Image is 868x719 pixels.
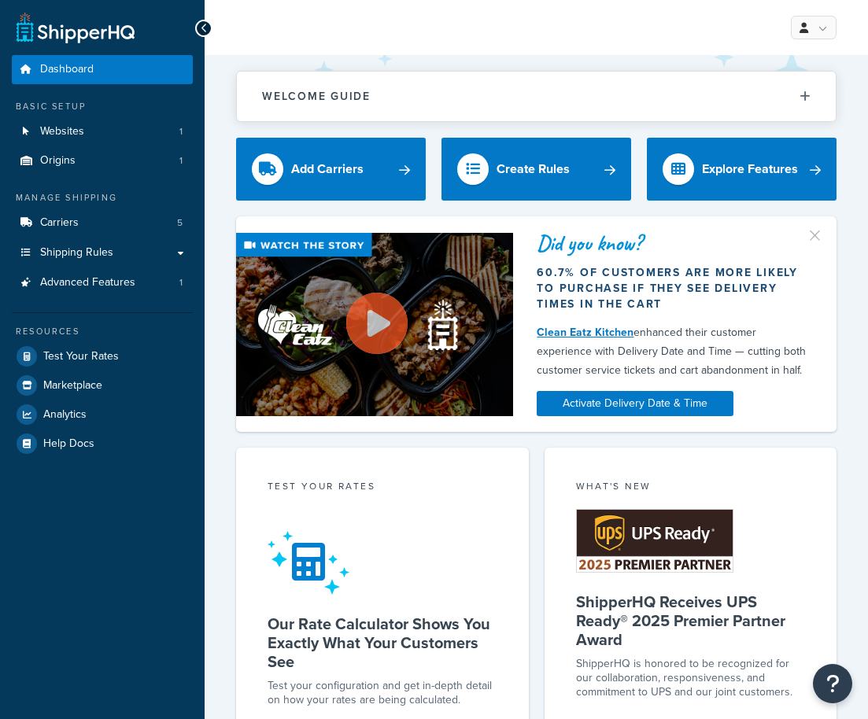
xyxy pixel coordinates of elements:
[179,154,183,168] span: 1
[702,158,798,180] div: Explore Features
[12,146,193,175] li: Origins
[262,90,371,102] h2: Welcome Guide
[40,246,113,260] span: Shipping Rules
[179,276,183,289] span: 1
[12,430,193,458] a: Help Docs
[537,324,633,341] a: Clean Eatz Kitchen
[12,208,193,238] li: Carriers
[12,268,193,297] li: Advanced Features
[12,268,193,297] a: Advanced Features1
[12,117,193,146] a: Websites1
[12,100,193,113] div: Basic Setup
[12,238,193,267] a: Shipping Rules
[441,138,631,201] a: Create Rules
[537,323,813,380] div: enhanced their customer experience with Delivery Date and Time — cutting both customer service ti...
[647,138,837,201] a: Explore Features
[537,265,813,312] div: 60.7% of customers are more likely to purchase if they see delivery times in the cart
[179,125,183,138] span: 1
[12,208,193,238] a: Carriers5
[813,664,852,703] button: Open Resource Center
[236,138,426,201] a: Add Carriers
[40,276,135,289] span: Advanced Features
[537,391,733,416] a: Activate Delivery Date & Time
[576,479,806,497] div: What's New
[40,154,76,168] span: Origins
[268,679,497,707] div: Test your configuration and get in-depth detail on how your rates are being calculated.
[237,72,836,121] button: Welcome Guide
[177,216,183,230] span: 5
[12,400,193,429] a: Analytics
[40,63,94,76] span: Dashboard
[12,146,193,175] a: Origins1
[236,233,513,415] img: Video thumbnail
[537,232,813,254] div: Did you know?
[268,479,497,497] div: Test your rates
[12,342,193,371] a: Test Your Rates
[40,125,84,138] span: Websites
[12,117,193,146] li: Websites
[43,437,94,451] span: Help Docs
[12,55,193,84] a: Dashboard
[43,379,102,393] span: Marketplace
[40,216,79,230] span: Carriers
[12,191,193,205] div: Manage Shipping
[43,408,87,422] span: Analytics
[576,592,806,649] h5: ShipperHQ Receives UPS Ready® 2025 Premier Partner Award
[576,657,806,699] p: ShipperHQ is honored to be recognized for our collaboration, responsiveness, and commitment to UP...
[12,325,193,338] div: Resources
[43,350,119,363] span: Test Your Rates
[291,158,364,180] div: Add Carriers
[268,614,497,671] h5: Our Rate Calculator Shows You Exactly What Your Customers See
[497,158,570,180] div: Create Rules
[12,371,193,400] a: Marketplace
